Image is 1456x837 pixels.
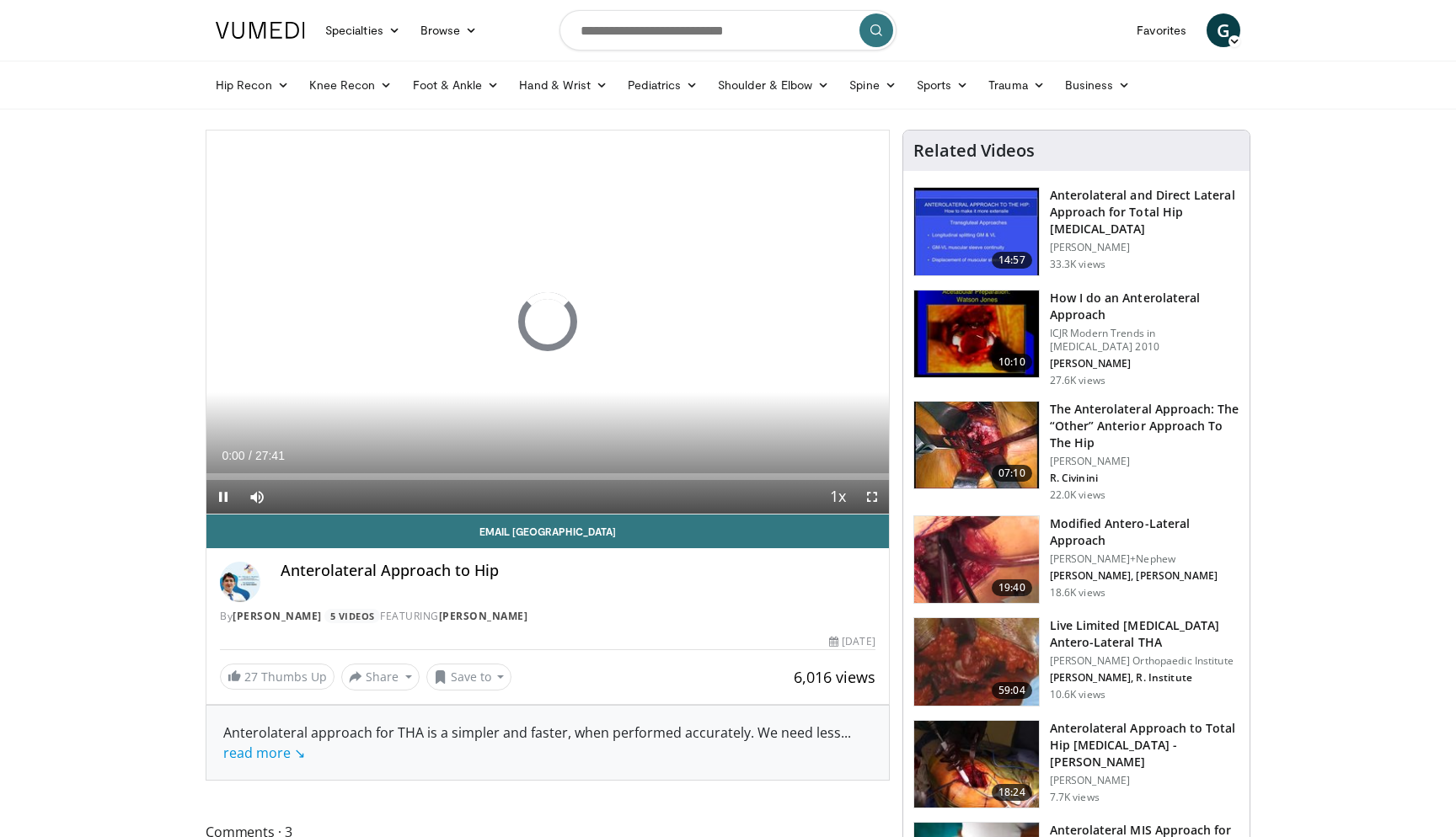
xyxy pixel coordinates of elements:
p: [PERSON_NAME] [1050,241,1239,254]
video-js: Video Player [206,131,889,514]
a: Trauma [978,68,1055,102]
p: R. Civinini [1050,472,1239,485]
h3: Live Limited [MEDICAL_DATA] Antero-Lateral THA [1050,617,1239,651]
button: Playback Rate [822,480,855,514]
span: / [249,449,252,462]
div: By FEATURING [220,609,875,624]
p: [PERSON_NAME] [1050,774,1239,787]
a: 10:10 How I do an Anterolateral Approach ICJR Modern Trends in [MEDICAL_DATA] 2010 [PERSON_NAME] ... [913,290,1239,387]
span: 10:10 [992,354,1032,371]
img: 45b2a279-9aef-4886-b6ed-3c4d0423c06b.150x105_q85_crop-smart_upscale.jpg [914,402,1039,489]
a: 18:24 Anterolateral Approach to Total Hip [MEDICAL_DATA] - [PERSON_NAME] [PERSON_NAME] 7.7K views [913,720,1239,809]
a: Specialties [315,13,410,47]
input: Search topics, interventions [559,10,897,51]
img: df1c4db8-fa70-4dbe-8176-20e68faa4108.150x105_q85_crop-smart_upscale.jpg [914,516,1039,604]
button: Share [341,664,420,690]
a: Knee Recon [299,68,403,102]
p: ICJR Modern Trends in [MEDICAL_DATA] 2010 [1050,327,1239,354]
a: Email [GEOGRAPHIC_DATA] [206,514,889,548]
a: 59:04 Live Limited [MEDICAL_DATA] Antero-Lateral THA [PERSON_NAME] Orthopaedic Institute [PERSON_... [913,617,1239,706]
h3: How I do an Anterolateral Approach [1050,290,1239,323]
a: Browse [410,13,488,47]
span: 59:04 [992,682,1032,699]
h4: Related Videos [913,141,1035,161]
h3: Anterolateral Approach to Total Hip [MEDICAL_DATA] - [PERSON_NAME] [1050,720,1239,770]
h3: Modified Antero-Lateral Approach [1050,515,1239,549]
a: 07:10 The Anterolateral Approach: The “Other” Anterior Approach To The Hip [PERSON_NAME] R. Civin... [913,401,1239,502]
img: 297905_0000_1.png.150x105_q85_crop-smart_upscale.jpg [914,188,1039,275]
span: 6,016 views [794,667,875,687]
span: 19:40 [992,579,1032,596]
span: 0:00 [222,449,244,462]
span: 07:10 [992,465,1032,482]
p: [PERSON_NAME], [PERSON_NAME] [1050,569,1239,583]
p: [PERSON_NAME], R. Institute [1050,671,1239,685]
p: [PERSON_NAME] Orthopaedic Institute [1050,654,1239,668]
a: Favorites [1127,13,1196,47]
a: 19:40 Modified Antero-Lateral Approach [PERSON_NAME]+Nephew [PERSON_NAME], [PERSON_NAME] 18.6K views [913,515,1239,605]
h4: Anterolateral Approach to Hip [281,562,875,580]
img: Avatar [220,562,260,602]
p: 27.6K views [1050,374,1105,387]
a: Pediatrics [618,68,708,102]
a: 14:57 Anterolateral and Direct Lateral Approach for Total Hip [MEDICAL_DATA] [PERSON_NAME] 33.3K ... [913,187,1239,276]
img: VuMedi Logo [216,22,305,39]
a: Spine [839,68,906,102]
h3: Anterolateral and Direct Lateral Approach for Total Hip [MEDICAL_DATA] [1050,187,1239,237]
a: G [1207,13,1240,47]
p: [PERSON_NAME] [1050,455,1239,468]
span: ... [223,723,851,762]
a: Hand & Wrist [509,68,618,102]
p: [PERSON_NAME] [1050,357,1239,371]
p: [PERSON_NAME]+Nephew [1050,552,1239,566]
p: 22.0K views [1050,488,1105,502]
a: Shoulder & Elbow [708,68,839,102]
a: Sports [907,68,979,102]
button: Save to [426,664,512,690]
a: Business [1055,68,1141,102]
h3: The Anterolateral Approach: The “Other” Anterior Approach To The Hip [1050,401,1239,451]
div: Progress Bar [206,473,889,480]
a: 27 Thumbs Up [220,664,335,690]
span: 14:57 [992,252,1032,269]
div: [DATE] [829,634,875,649]
div: Anterolateral approach for THA is a simpler and faster, when performed accurately. We need less [223,722,872,763]
a: Foot & Ankle [403,68,510,102]
a: Hip Recon [206,68,299,102]
a: 5 Videos [324,609,380,623]
a: [PERSON_NAME] [233,609,322,623]
button: Mute [240,480,274,514]
img: db670966-d5e2-4e37-8848-982f9c4931b7.150x105_q85_crop-smart_upscale.jpg [914,721,1039,808]
span: 27 [244,669,258,685]
a: [PERSON_NAME] [439,609,528,623]
p: 18.6K views [1050,586,1105,600]
img: 297847_0001_1.png.150x105_q85_crop-smart_upscale.jpg [914,291,1039,378]
button: Fullscreen [855,480,889,514]
p: 10.6K views [1050,688,1105,701]
p: 7.7K views [1050,791,1100,804]
img: 628649_3.png.150x105_q85_crop-smart_upscale.jpg [914,618,1039,706]
p: 33.3K views [1050,258,1105,271]
button: Pause [206,480,240,514]
span: 18:24 [992,784,1032,801]
a: read more ↘ [223,744,305,762]
span: 27:41 [255,449,285,462]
